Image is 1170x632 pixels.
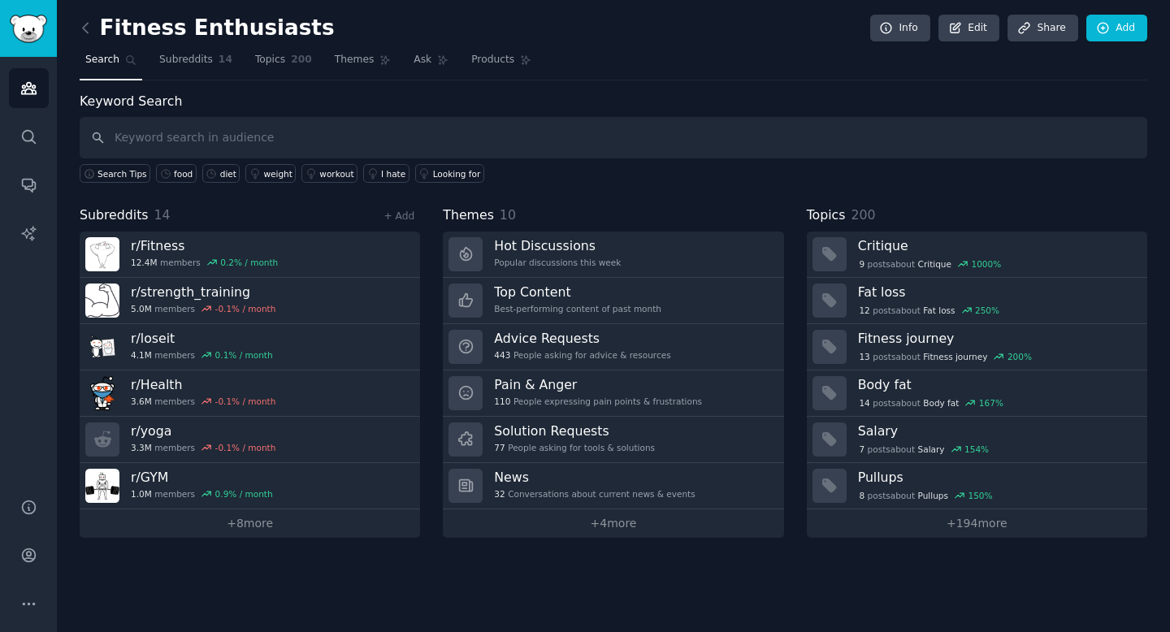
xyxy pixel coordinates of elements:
[443,232,783,278] a: Hot DiscussionsPopular discussions this week
[1086,15,1147,42] a: Add
[85,469,119,503] img: GYM
[80,206,149,226] span: Subreddits
[443,324,783,370] a: Advice Requests443People asking for advice & resources
[131,376,275,393] h3: r/ Health
[301,164,357,183] a: workout
[807,370,1147,417] a: Body fat14postsaboutBody fat167%
[859,397,869,409] span: 14
[174,168,193,180] div: food
[335,53,375,67] span: Themes
[80,47,142,80] a: Search
[131,257,157,268] span: 12.4M
[80,509,420,538] a: +8more
[131,469,273,486] h3: r/ GYM
[154,207,171,223] span: 14
[494,330,670,347] h3: Advice Requests
[443,278,783,324] a: Top ContentBest-performing content of past month
[363,164,409,183] a: I hate
[494,442,655,453] div: People asking for tools & solutions
[220,257,278,268] div: 0.2 % / month
[979,397,1003,409] div: 167 %
[494,376,702,393] h3: Pain & Anger
[85,284,119,318] img: strength_training
[918,258,951,270] span: Critique
[131,349,152,361] span: 4.1M
[443,370,783,417] a: Pain & Anger110People expressing pain points & frustrations
[408,47,454,80] a: Ask
[918,490,948,501] span: Pullups
[971,258,1001,270] div: 1000 %
[500,207,516,223] span: 10
[494,257,621,268] div: Popular discussions this week
[131,442,152,453] span: 3.3M
[494,284,661,301] h3: Top Content
[807,417,1147,463] a: Salary7postsaboutSalary154%
[249,47,318,80] a: Topics200
[494,488,505,500] span: 32
[85,53,119,67] span: Search
[494,349,510,361] span: 443
[807,324,1147,370] a: Fitness journey13postsaboutFitness journey200%
[443,463,783,509] a: News32Conversations about current news & events
[975,305,999,316] div: 250 %
[215,488,273,500] div: 0.9 % / month
[870,15,930,42] a: Info
[858,488,994,503] div: post s about
[245,164,296,183] a: weight
[329,47,397,80] a: Themes
[858,237,1136,254] h3: Critique
[215,396,276,407] div: -0.1 % / month
[494,422,655,439] h3: Solution Requests
[131,237,278,254] h3: r/ Fitness
[202,164,240,183] a: diet
[923,305,955,316] span: Fat loss
[131,488,273,500] div: members
[923,351,987,362] span: Fitness journey
[858,257,1003,271] div: post s about
[80,463,420,509] a: r/GYM1.0Mmembers0.9% / month
[159,53,213,67] span: Subreddits
[923,397,959,409] span: Body fat
[215,303,276,314] div: -0.1 % / month
[131,488,152,500] span: 1.0M
[80,417,420,463] a: r/yoga3.3Mmembers-0.1% / month
[807,278,1147,324] a: Fat loss12postsaboutFat loss250%
[80,164,150,183] button: Search Tips
[80,117,1147,158] input: Keyword search in audience
[291,53,312,67] span: 200
[433,168,481,180] div: Looking for
[858,330,1136,347] h3: Fitness journey
[807,206,846,226] span: Topics
[255,53,285,67] span: Topics
[154,47,238,80] a: Subreddits14
[858,284,1136,301] h3: Fat loss
[938,15,999,42] a: Edit
[215,349,273,361] div: 0.1 % / month
[10,15,47,43] img: GummySearch logo
[80,15,335,41] h2: Fitness Enthusiasts
[858,422,1136,439] h3: Salary
[131,396,275,407] div: members
[858,303,1001,318] div: post s about
[471,53,514,67] span: Products
[131,330,273,347] h3: r/ loseit
[85,376,119,410] img: Health
[80,93,182,109] label: Keyword Search
[220,168,236,180] div: diet
[215,442,276,453] div: -0.1 % / month
[858,469,1136,486] h3: Pullups
[131,422,275,439] h3: r/ yoga
[80,370,420,417] a: r/Health3.6Mmembers-0.1% / month
[80,324,420,370] a: r/loseit4.1Mmembers0.1% / month
[443,509,783,538] a: +4more
[858,376,1136,393] h3: Body fat
[859,490,864,501] span: 8
[156,164,197,183] a: food
[1007,15,1077,42] a: Share
[131,442,275,453] div: members
[85,237,119,271] img: Fitness
[97,168,147,180] span: Search Tips
[131,257,278,268] div: members
[1007,351,1032,362] div: 200 %
[807,232,1147,278] a: Critique9postsaboutCritique1000%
